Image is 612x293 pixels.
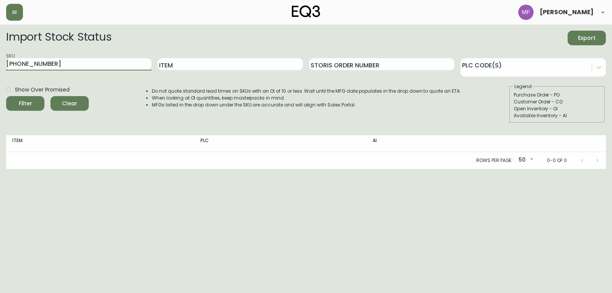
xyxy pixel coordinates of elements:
span: Clear [57,99,83,108]
span: Export [574,33,600,43]
li: When looking at OI quantities, keep masterpacks in mind. [152,95,461,101]
div: Purchase Order - PO [514,92,601,98]
button: Clear [50,96,89,111]
div: 50 [516,154,535,167]
div: Available Inventory - AI [514,112,601,119]
img: logo [292,5,320,18]
span: Show Over Promised [15,86,70,94]
legend: Legend [514,83,532,90]
button: Export [568,31,606,45]
div: Open Inventory - OI [514,105,601,112]
div: Filter [19,99,32,108]
img: 5fd4d8da6c6af95d0810e1fe9eb9239f [518,5,534,20]
h2: Import Stock Status [6,31,111,45]
li: Do not quote standard lead times on SKUs with an OI of 10 or less. Wait until the MFG date popula... [152,88,461,95]
button: Filter [6,96,44,111]
div: Customer Order - CO [514,98,601,105]
p: Rows per page: [476,157,513,164]
li: MFGs listed in the drop down under the SKU are accurate and will align with Sales Portal. [152,101,461,108]
th: AI [366,135,504,152]
th: PLC [194,135,366,152]
span: [PERSON_NAME] [540,9,594,15]
p: 0-0 of 0 [547,157,567,164]
th: Item [6,135,194,152]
